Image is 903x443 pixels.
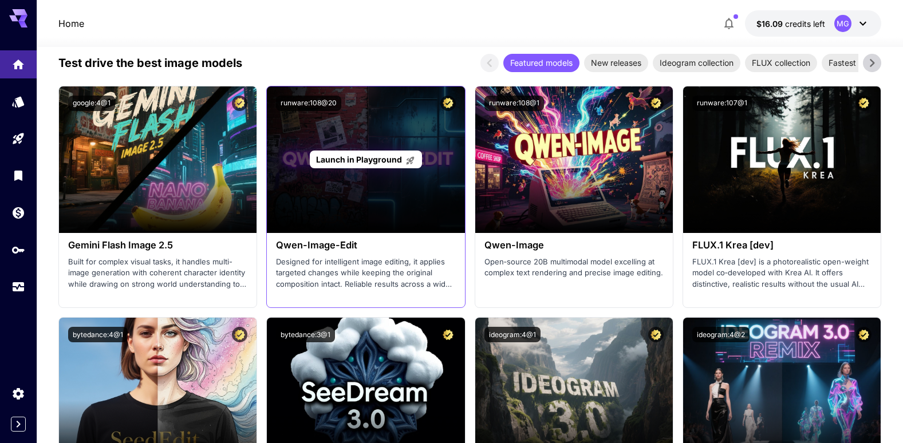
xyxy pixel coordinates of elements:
button: Certified Model – Vetted for best performance and includes a commercial license. [232,96,247,111]
div: Ideogram collection [653,54,740,72]
h3: FLUX.1 Krea [dev] [692,240,872,251]
span: Featured models [503,57,579,69]
iframe: Chat Widget [846,388,903,443]
p: Open‑source 20B multimodal model excelling at complex text rendering and precise image editing. [484,256,664,279]
span: New releases [584,57,648,69]
div: Widget de chat [846,388,903,443]
span: Launch in Playground [316,155,402,164]
button: bytedance:3@1 [276,327,335,342]
button: $16.08857MG [745,10,881,37]
nav: breadcrumb [58,17,84,30]
a: Home [58,17,84,30]
div: FLUX collection [745,54,817,72]
button: Certified Model – Vetted for best performance and includes a commercial license. [440,327,456,342]
div: New releases [584,54,648,72]
span: $16.09 [756,19,785,29]
button: runware:108@1 [484,96,544,111]
div: MG [834,15,851,32]
div: Models [11,91,25,105]
button: runware:107@1 [692,96,752,111]
p: Test drive the best image models [58,54,242,72]
button: Certified Model – Vetted for best performance and includes a commercial license. [856,327,872,342]
button: google:4@1 [68,96,115,111]
div: $16.08857 [756,18,825,30]
button: Expand sidebar [11,417,26,432]
p: Designed for intelligent image editing, it applies targeted changes while keeping the original co... [276,256,455,290]
button: Certified Model – Vetted for best performance and includes a commercial license. [232,327,247,342]
a: Launch in Playground [310,151,421,168]
button: ideogram:4@1 [484,327,541,342]
div: Settings [11,386,25,401]
div: Featured models [503,54,579,72]
div: Playground [11,132,25,146]
span: Ideogram collection [653,57,740,69]
button: Certified Model – Vetted for best performance and includes a commercial license. [856,96,872,111]
div: Library [11,168,25,183]
h3: Gemini Flash Image 2.5 [68,240,247,251]
button: runware:108@20 [276,96,341,111]
div: API Keys [11,239,25,254]
div: Home [11,54,25,68]
img: alt [683,86,881,233]
p: Built for complex visual tasks, it handles multi-image generation with coherent character identit... [68,256,247,290]
button: bytedance:4@1 [68,327,128,342]
h3: Qwen-Image-Edit [276,240,455,251]
button: Certified Model – Vetted for best performance and includes a commercial license. [440,96,456,111]
button: Certified Model – Vetted for best performance and includes a commercial license. [648,96,664,111]
p: FLUX.1 Krea [dev] is a photorealistic open-weight model co‑developed with Krea AI. It offers dist... [692,256,872,290]
button: Certified Model – Vetted for best performance and includes a commercial license. [648,327,664,342]
span: Fastest models [822,57,892,69]
span: FLUX collection [745,57,817,69]
span: credits left [785,19,825,29]
div: Usage [11,280,25,294]
div: Wallet [11,205,25,220]
button: ideogram:4@2 [692,327,750,342]
img: alt [59,86,257,233]
h3: Qwen-Image [484,240,664,251]
div: Fastest models [822,54,892,72]
img: alt [475,86,673,233]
